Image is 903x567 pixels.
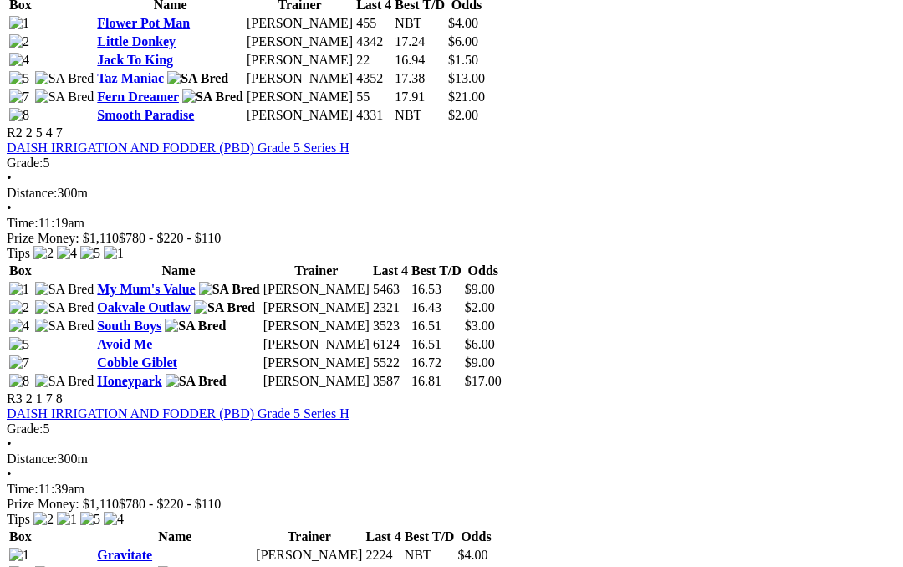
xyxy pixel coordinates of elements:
td: [PERSON_NAME] [255,547,363,564]
td: [PERSON_NAME] [246,52,354,69]
td: 4331 [355,107,392,124]
span: Grade: [7,156,43,170]
img: 5 [9,337,29,352]
a: My Mum's Value [97,282,195,296]
img: 2 [9,34,29,49]
td: 3587 [372,373,409,390]
td: [PERSON_NAME] [263,355,370,371]
th: Name [96,529,253,545]
div: 11:19am [7,216,896,231]
img: SA Bred [35,374,94,389]
a: Flower Pot Man [97,16,190,30]
span: R2 [7,125,23,140]
div: Prize Money: $1,110 [7,497,896,512]
img: 7 [9,355,29,370]
td: 16.51 [411,318,462,335]
th: Best T/D [404,529,456,545]
th: Last 4 [365,529,401,545]
a: Jack To King [97,53,173,67]
span: R3 [7,391,23,406]
img: 1 [9,548,29,563]
img: 7 [9,89,29,105]
span: $17.00 [465,374,502,388]
img: SA Bred [182,89,243,105]
a: DAISH IRRIGATION AND FODDER (PBD) Grade 5 Series H [7,406,349,421]
img: SA Bred [165,319,226,334]
td: [PERSON_NAME] [263,299,370,316]
span: $780 - $220 - $110 [119,497,221,511]
a: Smooth Paradise [97,108,194,122]
span: Time: [7,482,38,496]
div: 300m [7,452,896,467]
span: $3.00 [465,319,495,333]
span: Tips [7,246,30,260]
img: 1 [57,512,77,527]
td: [PERSON_NAME] [263,281,370,298]
img: SA Bred [35,89,94,105]
td: 5522 [372,355,409,371]
th: Name [96,263,260,279]
td: 17.24 [394,33,446,50]
span: Distance: [7,186,57,200]
td: [PERSON_NAME] [263,318,370,335]
td: 2224 [365,547,401,564]
td: 16.43 [411,299,462,316]
span: Time: [7,216,38,230]
td: [PERSON_NAME] [263,373,370,390]
img: 2 [33,512,54,527]
img: 5 [9,71,29,86]
img: 5 [80,246,100,261]
td: [PERSON_NAME] [246,33,354,50]
img: SA Bred [35,71,94,86]
th: Trainer [263,263,370,279]
img: 4 [9,319,29,334]
span: $1.50 [448,53,478,67]
img: SA Bred [199,282,260,297]
td: [PERSON_NAME] [246,89,354,105]
td: 22 [355,52,392,69]
span: • [7,171,12,185]
td: 6124 [372,336,409,353]
img: 1 [104,246,124,261]
td: 4342 [355,33,392,50]
span: Grade: [7,421,43,436]
td: 16.72 [411,355,462,371]
a: South Boys [97,319,161,333]
img: 2 [9,300,29,315]
span: • [7,201,12,215]
span: $780 - $220 - $110 [119,231,221,245]
td: 16.53 [411,281,462,298]
img: 8 [9,108,29,123]
img: 1 [9,282,29,297]
div: 11:39am [7,482,896,497]
img: 1 [9,16,29,31]
img: SA Bred [35,282,94,297]
span: • [7,467,12,481]
td: 4352 [355,70,392,87]
span: 2 5 4 7 [26,125,63,140]
th: Odds [464,263,503,279]
span: 2 1 7 8 [26,391,63,406]
td: 17.91 [394,89,446,105]
td: NBT [394,107,446,124]
div: 300m [7,186,896,201]
span: $13.00 [448,71,485,85]
a: Avoid Me [97,337,152,351]
div: 5 [7,421,896,437]
span: $2.00 [448,108,478,122]
span: • [7,437,12,451]
span: $21.00 [448,89,485,104]
th: Last 4 [372,263,409,279]
a: Honeypark [97,374,161,388]
span: $4.00 [457,548,487,562]
th: Trainer [255,529,363,545]
a: Cobble Giblet [97,355,177,370]
a: DAISH IRRIGATION AND FODDER (PBD) Grade 5 Series H [7,140,349,155]
img: 2 [33,246,54,261]
td: 55 [355,89,392,105]
img: 4 [9,53,29,68]
img: SA Bred [166,374,227,389]
td: 2321 [372,299,409,316]
a: Gravitate [97,548,152,562]
img: 4 [57,246,77,261]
